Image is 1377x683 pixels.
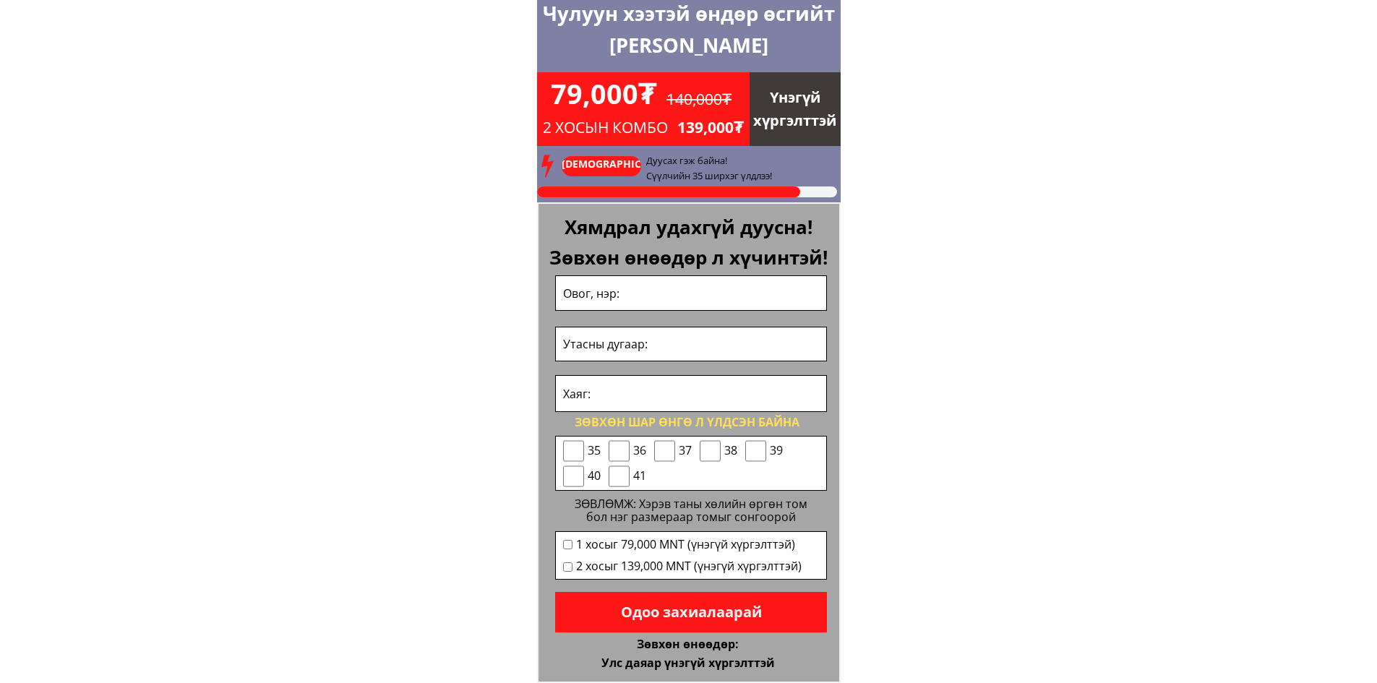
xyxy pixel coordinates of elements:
[551,72,806,116] h1: 79,000₮
[750,86,841,132] h1: Үнэгүй хүргэлттэй
[588,442,601,460] span: 35
[770,442,784,460] span: 39
[547,212,831,272] h1: Хямдрал удахгүй дуусна! Зөвхөн өнөөдөр л хүчинтэй!
[559,376,823,411] input: Хаяг:
[633,442,647,460] span: 36
[724,442,738,460] span: 38
[633,467,647,486] span: 41
[576,557,802,576] span: 2 хосыг 139,000 MNT (үнэгүй хүргэлттэй)
[565,498,818,523] div: ЗӨВЛӨМЖ: Хэрэв таны хөлийн өргөн том бол нэг размераар томыг сонгоорой
[562,156,642,189] p: [DEMOGRAPHIC_DATA]
[555,592,827,632] p: Одоо захиалаарай
[679,442,692,460] span: 37
[646,153,943,184] h3: Дуусах гэж байна! Сүүлчийн 35 ширхэг үлдлээ!
[588,467,601,486] span: 40
[546,413,828,432] div: Зөвхөн шар өнгө л үлдсэн байна
[677,116,822,140] h3: 139,000₮
[666,87,811,112] h3: 140,000₮
[518,635,857,672] div: Зөвхөн өнөөдөр: Улс даяар үнэгүй хүргэлттэй
[543,116,687,140] h3: 2 хосын комбо
[559,327,823,361] input: Утасны дугаар:
[559,276,823,310] input: Овог, нэр:
[576,536,802,554] span: 1 хосыг 79,000 MNT (үнэгүй хүргэлттэй)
